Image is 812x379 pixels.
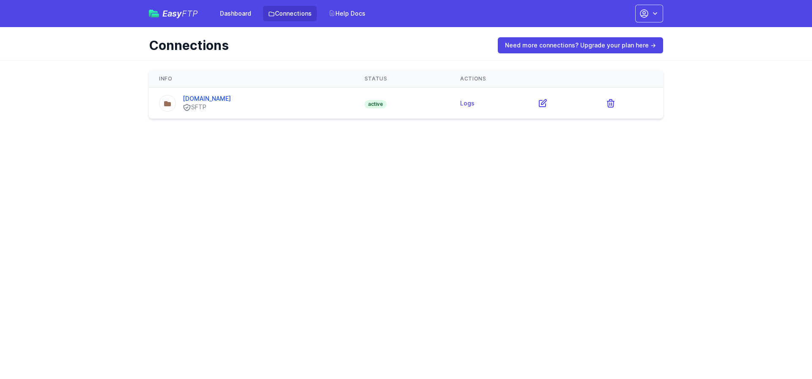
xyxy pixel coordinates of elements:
img: easyftp_logo.png [149,10,159,17]
a: EasyFTP [149,9,198,18]
h1: Connections [149,38,486,53]
a: Connections [263,6,317,21]
a: [DOMAIN_NAME] [183,95,231,102]
span: FTP [182,8,198,19]
th: Info [149,70,354,88]
span: active [365,100,387,108]
div: SFTP [183,103,231,112]
th: Status [354,70,450,88]
a: Dashboard [215,6,256,21]
a: Logs [460,100,475,107]
a: Need more connections? Upgrade your plan here → [498,37,663,53]
th: Actions [450,70,663,88]
span: Easy [162,9,198,18]
a: Help Docs [324,6,370,21]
